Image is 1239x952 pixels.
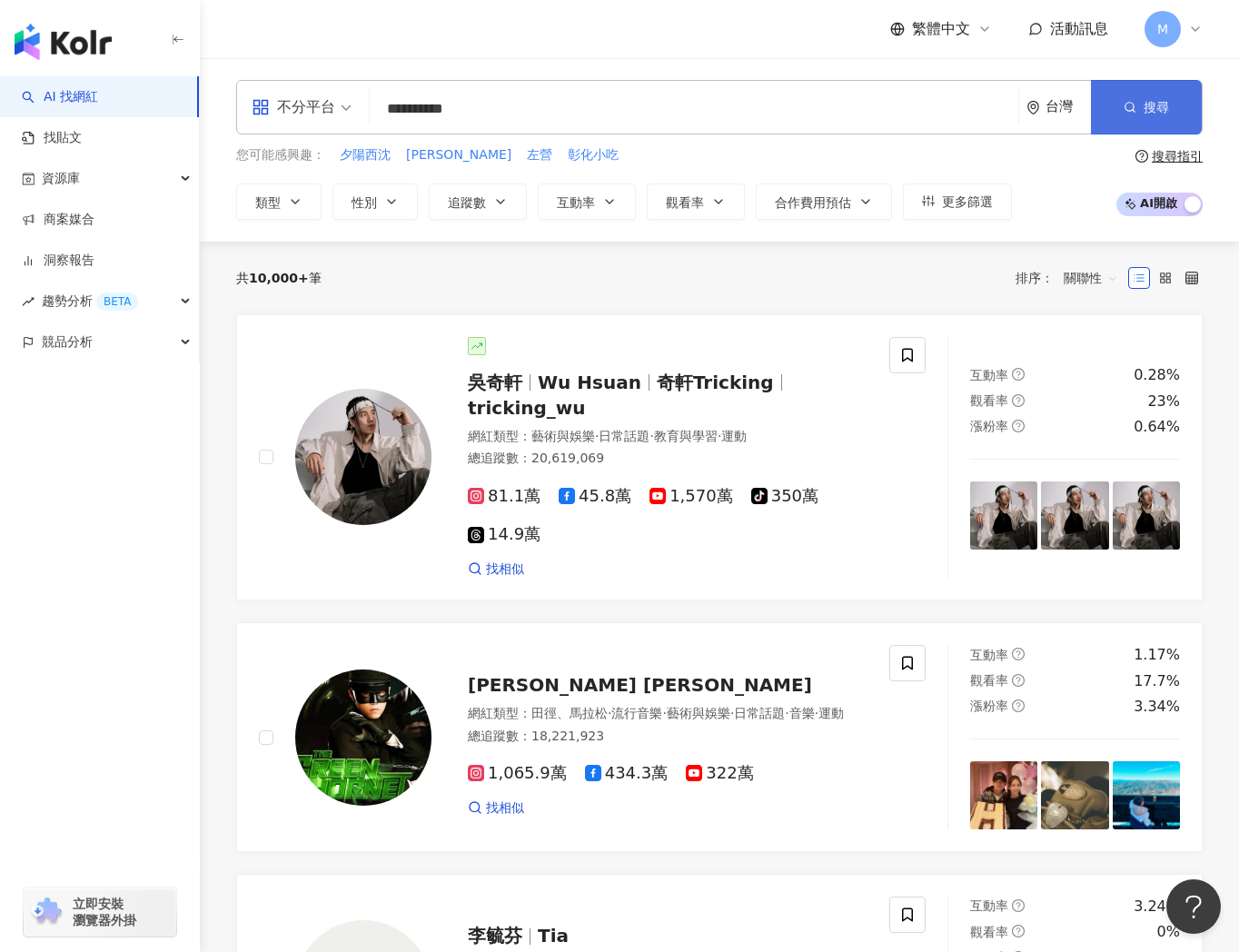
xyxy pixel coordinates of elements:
[903,183,1012,220] button: 更多篩選
[486,560,524,579] span: 找相似
[468,764,567,783] span: 1,065.9萬
[527,146,552,164] span: 左營
[721,429,747,443] span: 運動
[970,673,1008,688] span: 觀看率
[1135,150,1148,163] span: question-circle
[1041,761,1108,828] img: post-image
[352,195,377,210] span: 性別
[538,925,569,947] span: Tia
[236,314,1203,601] a: KOL Avatar吳奇軒Wu Hsuan奇軒Trickingtricking_wu網紅類型：藝術與娛樂·日常話題·教育與學習·運動總追蹤數：20,619,06981.1萬45.8萬1,570萬...
[429,183,527,220] button: 追蹤數
[1012,699,1025,712] span: question-circle
[595,429,599,443] span: ·
[252,93,335,122] div: 不分平台
[568,146,619,164] span: 彰化小吃
[751,487,818,506] span: 350萬
[1012,648,1025,660] span: question-circle
[1016,263,1128,293] div: 排序：
[468,705,867,723] div: 網紅類型 ：
[22,295,35,308] span: rise
[1166,879,1221,934] iframe: Help Scout Beacon - Open
[1134,417,1180,437] div: 0.64%
[468,799,524,818] a: 找相似
[970,393,1008,408] span: 觀看率
[1113,481,1180,549] img: post-image
[15,24,112,60] img: logo
[611,706,662,720] span: 流行音樂
[1113,761,1180,828] img: post-image
[585,764,669,783] span: 434.3萬
[785,706,788,720] span: ·
[531,429,595,443] span: 藝術與娛樂
[538,372,641,393] span: Wu Hsuan
[608,706,611,720] span: ·
[42,158,80,199] span: 資源庫
[1012,368,1025,381] span: question-circle
[531,706,608,720] span: 田徑、馬拉松
[1050,20,1108,37] span: 活動訊息
[912,19,970,39] span: 繁體中文
[970,761,1037,828] img: post-image
[775,195,851,210] span: 合作費用預估
[559,487,631,506] span: 45.8萬
[1012,394,1025,407] span: question-circle
[468,450,867,468] div: 總追蹤數 ： 20,619,069
[1134,645,1180,665] div: 1.17%
[22,211,94,229] a: 商案媒合
[405,145,512,165] button: [PERSON_NAME]
[730,706,734,720] span: ·
[1026,101,1040,114] span: environment
[526,145,553,165] button: 左營
[970,419,1008,433] span: 漲粉率
[236,622,1203,852] a: KOL Avatar[PERSON_NAME] [PERSON_NAME]網紅類型：田徑、馬拉松·流行音樂·藝術與娛樂·日常話題·音樂·運動總追蹤數：18,221,9231,065.9萬434....
[1064,263,1118,293] span: 關聯性
[22,252,94,270] a: 洞察報告
[667,706,730,720] span: 藝術與娛樂
[686,764,753,783] span: 322萬
[970,368,1008,382] span: 互動率
[818,706,844,720] span: 運動
[657,372,774,393] span: 奇軒Tricking
[255,195,281,210] span: 類型
[29,897,64,927] img: chrome extension
[295,389,431,525] img: KOL Avatar
[22,88,98,106] a: searchAI 找網紅
[538,183,636,220] button: 互動率
[1157,922,1180,942] div: 0%
[448,195,486,210] span: 追蹤數
[662,706,666,720] span: ·
[1041,481,1108,549] img: post-image
[73,896,136,928] span: 立即安裝 瀏覽器外掛
[236,146,325,164] span: 您可能感興趣：
[1134,671,1180,691] div: 17.7%
[468,372,522,393] span: 吳奇軒
[24,888,176,937] a: chrome extension立即安裝 瀏覽器外掛
[468,674,812,696] span: [PERSON_NAME] [PERSON_NAME]
[249,271,309,285] span: 10,000+
[468,560,524,579] a: 找相似
[295,669,431,806] img: KOL Avatar
[1012,420,1025,432] span: question-circle
[252,98,270,116] span: appstore
[970,699,1008,713] span: 漲粉率
[1012,899,1025,912] span: question-circle
[666,195,704,210] span: 觀看率
[1012,925,1025,937] span: question-circle
[567,145,619,165] button: 彰化小吃
[468,728,867,746] div: 總追蹤數 ： 18,221,923
[789,706,815,720] span: 音樂
[647,183,745,220] button: 觀看率
[1046,99,1091,114] div: 台灣
[557,195,595,210] span: 互動率
[236,271,322,285] div: 共 筆
[236,183,322,220] button: 類型
[649,429,653,443] span: ·
[970,648,1008,662] span: 互動率
[1157,19,1168,39] span: M
[599,429,649,443] span: 日常話題
[468,397,586,419] span: tricking_wu
[42,281,138,322] span: 趨勢分析
[22,129,82,147] a: 找貼文
[654,429,718,443] span: 教育與學習
[970,925,1008,939] span: 觀看率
